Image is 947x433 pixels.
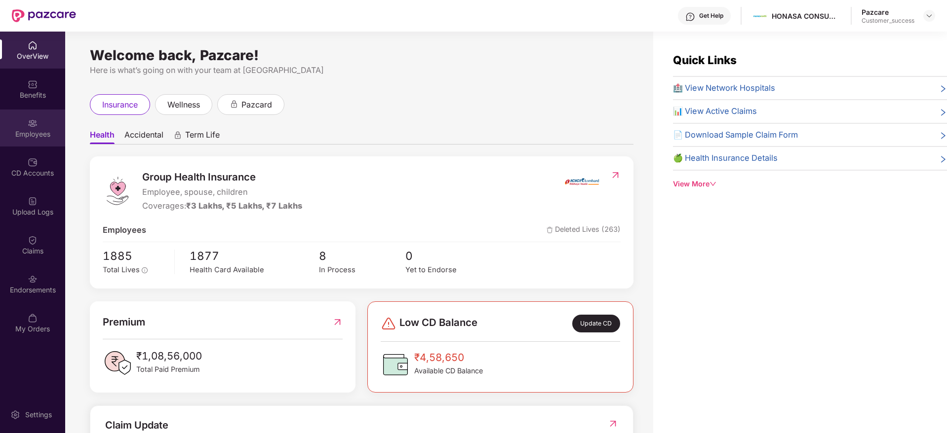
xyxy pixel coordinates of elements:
div: HONASA CONSUMER LIMITED [772,11,841,21]
span: down [710,180,716,187]
img: svg+xml;base64,PHN2ZyBpZD0iTXlfT3JkZXJzIiBkYXRhLW5hbWU9Ik15IE9yZGVycyIgeG1sbnM9Imh0dHA6Ly93d3cudz... [28,313,38,323]
span: 0 [405,247,492,265]
span: Available CD Balance [414,365,483,376]
img: RedirectIcon [608,419,618,429]
span: 8 [319,247,405,265]
div: Claim Update [105,418,168,433]
img: insurerIcon [563,169,600,194]
span: Health [90,130,115,144]
img: CDBalanceIcon [381,350,410,379]
span: 🍏 Health Insurance Details [673,152,778,165]
div: Welcome back, Pazcare! [90,51,633,59]
img: svg+xml;base64,PHN2ZyBpZD0iQmVuZWZpdHMiIHhtbG5zPSJodHRwOi8vd3d3LnczLm9yZy8yMDAwL3N2ZyIgd2lkdGg9Ij... [28,79,38,89]
img: svg+xml;base64,PHN2ZyBpZD0iQ2xhaW0iIHhtbG5zPSJodHRwOi8vd3d3LnczLm9yZy8yMDAwL3N2ZyIgd2lkdGg9IjIwIi... [28,235,38,245]
span: Total Lives [103,265,140,274]
span: ₹3 Lakhs, ₹5 Lakhs, ₹7 Lakhs [186,201,302,211]
img: svg+xml;base64,PHN2ZyBpZD0iSG9tZSIgeG1sbnM9Imh0dHA6Ly93d3cudzMub3JnLzIwMDAvc3ZnIiB3aWR0aD0iMjAiIG... [28,40,38,50]
span: right [939,154,947,165]
span: info-circle [142,267,148,273]
img: svg+xml;base64,PHN2ZyBpZD0iU2V0dGluZy0yMHgyMCIgeG1sbnM9Imh0dHA6Ly93d3cudzMub3JnLzIwMDAvc3ZnIiB3aW... [10,410,20,420]
span: Term Life [185,130,220,144]
img: svg+xml;base64,PHN2ZyBpZD0iRHJvcGRvd24tMzJ4MzIiIHhtbG5zPSJodHRwOi8vd3d3LnczLm9yZy8yMDAwL3N2ZyIgd2... [925,12,933,20]
img: svg+xml;base64,PHN2ZyBpZD0iQ0RfQWNjb3VudHMiIGRhdGEtbmFtZT0iQ0QgQWNjb3VudHMiIHhtbG5zPSJodHRwOi8vd3... [28,157,38,167]
img: PaidPremiumIcon [103,348,132,378]
div: Coverages: [142,200,302,213]
div: Here is what’s going on with your team at [GEOGRAPHIC_DATA] [90,64,633,76]
img: svg+xml;base64,PHN2ZyBpZD0iRW1wbG95ZWVzIiB4bWxucz0iaHR0cDovL3d3dy53My5vcmcvMjAwMC9zdmciIHdpZHRoPS... [28,118,38,128]
img: svg+xml;base64,PHN2ZyBpZD0iVXBsb2FkX0xvZ3MiIGRhdGEtbmFtZT0iVXBsb2FkIExvZ3MiIHhtbG5zPSJodHRwOi8vd3... [28,196,38,206]
span: pazcard [241,99,272,111]
div: animation [230,100,238,108]
div: Update CD [572,315,620,332]
span: Low CD Balance [399,315,477,332]
span: Employees [103,224,146,237]
img: RedirectIcon [332,314,343,330]
span: wellness [167,99,200,111]
div: In Process [319,264,405,276]
img: deleteIcon [547,227,553,233]
div: Yet to Endorse [405,264,492,276]
span: 📄 Download Sample Claim Form [673,129,798,142]
img: logo [103,176,132,206]
span: 1885 [103,247,167,265]
span: Accidental [124,130,163,144]
span: right [939,131,947,142]
span: ₹1,08,56,000 [136,348,202,364]
span: Total Paid Premium [136,364,202,375]
img: RedirectIcon [610,170,621,180]
span: 🏥 View Network Hospitals [673,82,775,95]
span: right [939,84,947,95]
span: right [939,107,947,118]
img: svg+xml;base64,PHN2ZyBpZD0iRW5kb3JzZW1lbnRzIiB4bWxucz0iaHR0cDovL3d3dy53My5vcmcvMjAwMC9zdmciIHdpZH... [28,274,38,284]
span: Employee, spouse, children [142,186,302,199]
div: Get Help [699,12,723,20]
span: Deleted Lives (263) [547,224,621,237]
div: Pazcare [862,7,914,17]
img: Mamaearth%20Logo.jpg [753,9,767,23]
img: svg+xml;base64,PHN2ZyBpZD0iSGVscC0zMngzMiIgeG1sbnM9Imh0dHA6Ly93d3cudzMub3JnLzIwMDAvc3ZnIiB3aWR0aD... [685,12,695,22]
span: Premium [103,314,145,330]
div: animation [173,131,182,140]
div: Customer_success [862,17,914,25]
img: svg+xml;base64,PHN2ZyBpZD0iRGFuZ2VyLTMyeDMyIiB4bWxucz0iaHR0cDovL3d3dy53My5vcmcvMjAwMC9zdmciIHdpZH... [381,316,396,331]
span: 1877 [190,247,319,265]
div: Settings [22,410,55,420]
div: View More [673,179,947,189]
img: New Pazcare Logo [12,9,76,22]
div: Health Card Available [190,264,319,276]
span: insurance [102,99,138,111]
span: 📊 View Active Claims [673,105,757,118]
span: Quick Links [673,53,737,67]
span: Group Health Insurance [142,169,302,185]
span: ₹4,58,650 [414,350,483,365]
